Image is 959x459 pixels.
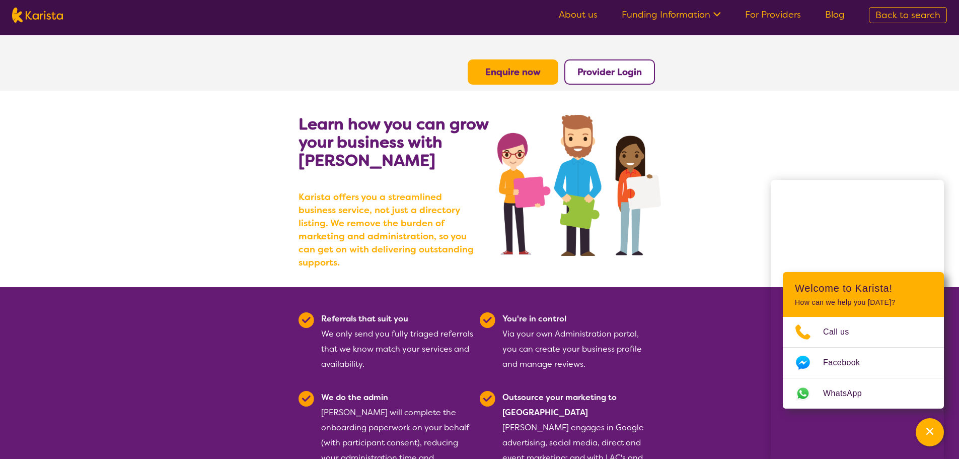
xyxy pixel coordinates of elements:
[497,115,660,256] img: grow your business with Karista
[299,391,314,407] img: Tick
[577,66,642,78] a: Provider Login
[12,8,63,23] img: Karista logo
[321,313,408,324] b: Referrals that suit you
[299,113,488,171] b: Learn how you can grow your business with [PERSON_NAME]
[502,313,566,324] b: You're in control
[468,59,558,85] button: Enquire now
[485,66,541,78] a: Enquire now
[825,9,845,21] a: Blog
[502,311,655,372] div: Via your own Administration portal, you can create your business profile and manage reviews.
[480,312,495,328] img: Tick
[321,311,474,372] div: We only send you fully triaged referrals that we know match your services and availability.
[299,190,480,269] b: Karista offers you a streamlined business service, not just a directory listing. We remove the bu...
[559,9,598,21] a: About us
[875,9,940,21] span: Back to search
[622,9,721,21] a: Funding Information
[480,391,495,407] img: Tick
[869,7,947,23] a: Back to search
[502,392,617,418] b: Outsource your marketing to [GEOGRAPHIC_DATA]
[321,392,388,403] b: We do the admin
[771,180,944,459] iframe: Chat Window
[745,9,801,21] a: For Providers
[564,59,655,85] button: Provider Login
[299,312,314,328] img: Tick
